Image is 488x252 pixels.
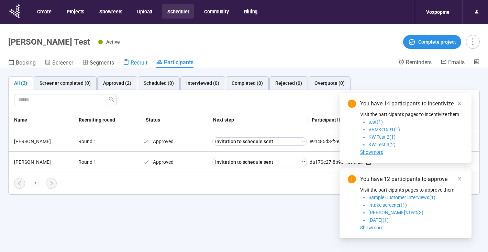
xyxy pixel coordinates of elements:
[143,109,210,131] th: Status
[368,195,435,200] span: Sample Customer Interviews(1)
[360,149,383,155] span: Showmore
[45,59,73,68] a: Screener
[310,158,365,166] div: da170c27-8b98-4570-a13d-e45da36761b5
[106,94,117,105] button: search
[457,101,462,106] span: close
[94,4,127,19] button: Showreels
[360,111,463,118] p: Visit the participants pages to incentivize them
[123,59,147,68] a: Recruit
[215,138,273,145] span: Invitation to schedule sent
[61,4,89,19] button: Projects
[106,39,120,45] span: Active
[16,59,36,66] span: Booking
[314,79,345,87] div: Overquota (0)
[441,59,465,67] a: Emails
[11,138,76,145] div: [PERSON_NAME]
[76,156,127,169] div: Round 1
[17,181,22,186] span: left
[310,138,365,145] div: e91c85d3-f2ea-4b12-9278-eb5850eb36cb
[368,210,423,215] span: [PERSON_NAME]'s test(3)
[164,59,193,66] span: Participants
[14,178,25,189] button: left
[212,158,299,166] button: Invitation to schedule sent
[368,202,407,208] span: intake screener(1)
[40,79,91,87] div: Screener completed (0)
[8,37,90,47] h1: [PERSON_NAME] Test
[143,158,210,166] div: Approved
[32,4,56,19] button: Create
[232,79,263,87] div: Completed (0)
[9,109,76,131] th: Name
[406,59,432,66] span: Reminders
[46,178,57,189] button: right
[215,158,273,166] span: Invitation to schedule sent
[403,35,461,49] button: Complete project
[76,135,127,148] div: Round 1
[300,159,306,164] span: ellipsis
[348,100,356,108] span: exclamation-circle
[144,79,174,87] div: Scheduled (0)
[299,158,307,166] button: ellipsis
[368,119,383,125] span: test(1)
[90,59,114,66] span: Segments
[448,59,465,66] span: Emails
[360,186,463,194] p: Visit the participants pages to approve them
[76,109,143,131] th: Recruiting round
[368,134,396,140] span: KW Test 2(1)
[422,5,454,19] div: Voxpopme
[48,181,54,186] span: right
[82,59,114,68] a: Segments
[14,79,27,87] div: All (2)
[239,4,263,19] button: Billing
[31,180,40,187] div: 1 / 1
[368,127,400,132] span: VPM-31691(1)
[398,59,432,67] a: Reminders
[11,158,76,166] div: [PERSON_NAME]
[418,38,456,46] span: Complete project
[186,79,219,87] div: Interviewed (0)
[52,59,73,66] span: Screener
[300,138,306,144] span: ellipsis
[162,4,194,19] button: Scheduler
[199,4,233,19] button: Community
[368,142,396,147] span: KW Test 3(2)
[143,138,210,145] div: Approved
[466,35,480,49] button: more
[309,109,390,131] th: Participant ID
[132,4,157,19] button: Upload
[360,225,383,230] span: Showmore
[360,100,463,108] div: You have 14 participants to incentivize
[275,79,302,87] div: Rejected (0)
[103,79,131,87] div: Approved (2)
[348,175,356,183] span: exclamation-circle
[468,37,477,46] span: more
[457,176,462,181] span: close
[156,59,193,68] a: Participants
[131,59,147,66] span: Recruit
[109,96,114,102] span: search
[8,59,36,68] a: Booking
[368,217,389,223] span: [DATE](1)
[360,175,463,183] div: You have 12 participants to approve
[299,137,307,146] button: ellipsis
[212,137,299,146] button: Invitation to schedule sent
[210,109,309,131] th: Next step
